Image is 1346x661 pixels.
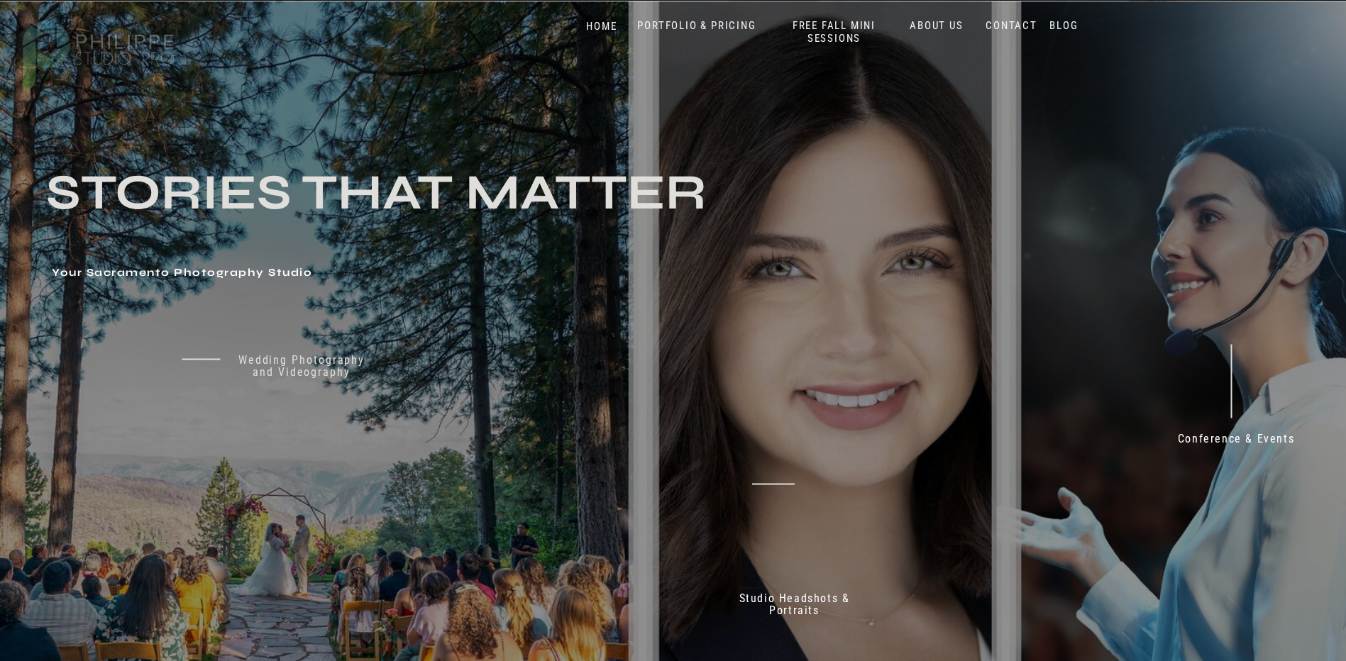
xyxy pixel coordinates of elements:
a: Wedding Photography and Videography [228,353,375,391]
a: BLOG [1047,19,1082,33]
a: Conference & Events [1168,432,1304,451]
p: 70+ 5 Star reviews on Google & Yelp [816,528,1007,567]
a: CONTACT [983,19,1041,33]
a: PORTFOLIO & PRICING [632,19,762,33]
a: HOME [572,20,632,33]
h1: Your Sacramento Photography Studio [52,267,576,281]
h3: Stories that Matter [46,170,752,257]
a: ABOUT US [907,19,967,33]
h2: Don't just take our word for it [693,340,1103,477]
a: Studio Headshots & Portraits [722,591,867,622]
a: FREE FALL MINI SESSIONS [776,19,893,45]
